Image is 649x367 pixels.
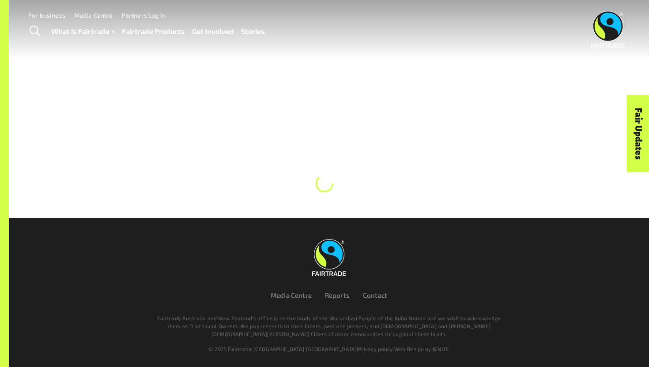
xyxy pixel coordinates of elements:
[394,346,449,352] a: Web Design by IGNITE
[122,11,166,19] a: Partners Log In
[63,345,595,353] div: | |
[241,25,265,38] a: Stories
[28,11,65,19] a: For business
[363,291,387,299] a: Contact
[312,239,346,276] img: Fairtrade Australia New Zealand logo
[74,11,113,19] a: Media Centre
[51,25,115,38] a: What is Fairtrade
[591,11,625,48] img: Fairtrade Australia New Zealand logo
[358,346,392,352] a: Privacy policy
[271,291,312,299] a: Media Centre
[122,25,185,38] a: Fairtrade Products
[153,314,505,338] p: Fairtrade Australia and New Zealand’s office is on the lands of the Wurundjeri People of the Kuli...
[208,346,357,352] span: © 2025 Fairtrade [GEOGRAPHIC_DATA] [GEOGRAPHIC_DATA]
[24,20,45,42] a: Toggle Search
[325,291,350,299] a: Reports
[192,25,234,38] a: Get Involved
